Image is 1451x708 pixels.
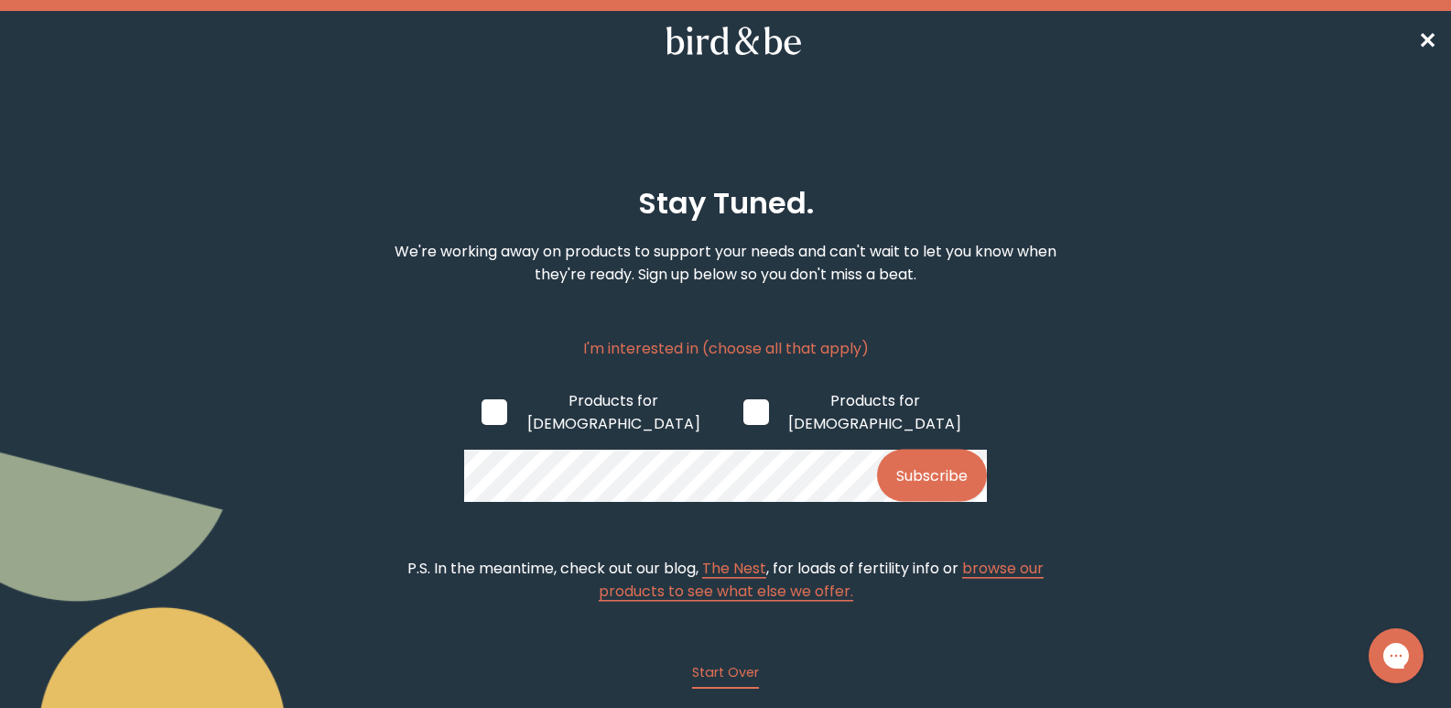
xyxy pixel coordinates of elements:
[1359,622,1433,690] iframe: Gorgias live chat messenger
[877,450,987,502] button: Subscribe
[702,558,766,579] a: The Nest
[1418,26,1436,56] span: ✕
[464,375,725,450] label: Products for [DEMOGRAPHIC_DATA]
[1418,25,1436,57] a: ✕
[377,557,1074,603] p: P.S. In the meantime, check out our blog, , for loads of fertility info or
[464,337,986,360] p: I'm interested in (choose all that apply)
[599,558,1045,602] a: browse our products to see what else we offer.
[638,181,814,225] h2: Stay Tuned.
[726,375,987,450] label: Products for [DEMOGRAPHIC_DATA]
[692,617,759,689] a: Start Over
[692,663,759,689] button: Start Over
[377,240,1074,286] p: We're working away on products to support your needs and can't wait to let you know when they're ...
